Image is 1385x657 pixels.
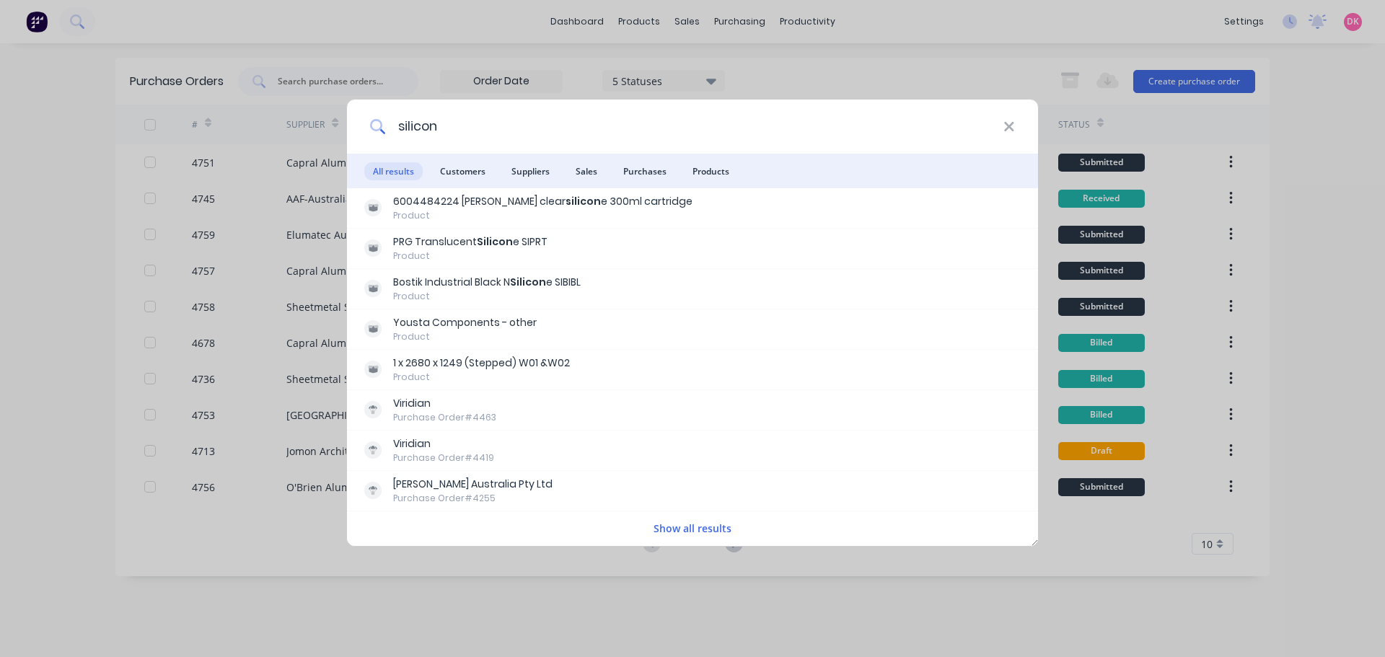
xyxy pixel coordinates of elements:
div: Product [393,371,570,384]
div: [PERSON_NAME] Australia Pty Ltd [393,477,553,492]
span: Suppliers [503,162,558,180]
div: Product [393,330,537,343]
div: Product [393,250,548,263]
div: Product [393,290,581,303]
span: Products [684,162,738,180]
div: Viridian [393,436,494,451]
div: PRG Translucent e SIPRT [393,234,548,250]
div: Product [393,209,692,222]
span: Customers [431,162,494,180]
button: Show all results [649,520,736,537]
div: Billed [939,441,1021,459]
b: Silicon [477,234,513,249]
div: Bostik Industrial Black N e SIBIBL [393,275,581,290]
div: Purchase Order #4419 [393,451,494,464]
div: 1 x 2680 x 1249 (Stepped) W01 &W02 [393,356,570,371]
span: Purchases [615,162,675,180]
b: Silicon [510,275,546,289]
div: Billed [939,401,1021,419]
div: Billed [939,482,1021,500]
span: All results [364,162,423,180]
div: 6004484224 [PERSON_NAME] clear e 300ml cartridge [393,194,692,209]
div: Purchase Order #4463 [393,411,496,424]
input: Start typing a customer or supplier name to create a new order... [386,100,1003,154]
span: Sales [567,162,606,180]
div: Yousta Components - other [393,315,537,330]
div: Viridian [393,396,496,411]
b: silicon [566,194,601,208]
div: Purchase Order #4255 [393,492,553,505]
